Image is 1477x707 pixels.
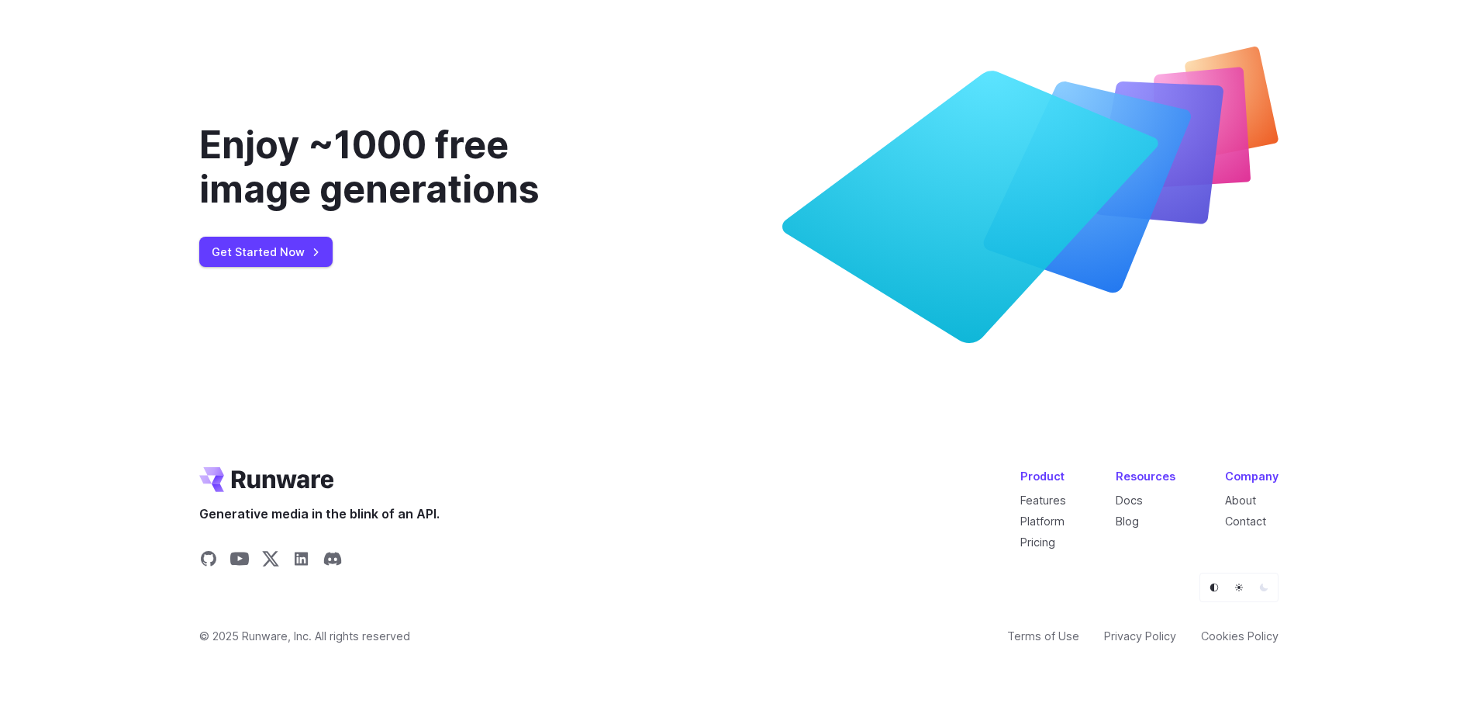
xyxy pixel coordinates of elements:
[1020,467,1066,485] div: Product
[323,549,342,573] a: Share on Discord
[199,549,218,573] a: Share on GitHub
[199,627,410,645] span: © 2025 Runware, Inc. All rights reserved
[1201,627,1279,645] a: Cookies Policy
[199,237,333,267] a: Get Started Now
[1225,467,1279,485] div: Company
[1225,515,1266,528] a: Contact
[292,549,311,573] a: Share on LinkedIn
[1225,494,1256,507] a: About
[1104,627,1176,645] a: Privacy Policy
[199,467,334,492] a: Go to /
[1116,494,1143,507] a: Docs
[1020,494,1066,507] a: Features
[1228,577,1250,598] button: Light
[261,549,280,573] a: Share on X
[230,549,249,573] a: Share on YouTube
[1020,535,1055,549] a: Pricing
[1116,515,1139,528] a: Blog
[1020,515,1065,528] a: Platform
[199,504,440,525] span: Generative media in the blink of an API.
[1253,577,1275,598] button: Dark
[1007,627,1079,645] a: Terms of Use
[1203,577,1225,598] button: Default
[199,123,621,212] div: Enjoy ~1000 free image generations
[1199,573,1279,602] ul: Theme selector
[1116,467,1175,485] div: Resources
